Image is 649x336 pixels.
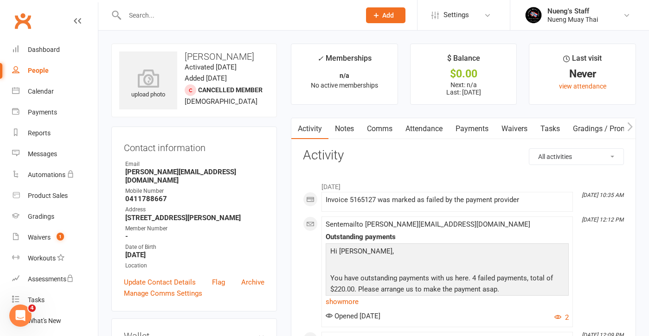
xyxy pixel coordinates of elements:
strong: n/a [340,72,349,79]
time: Added [DATE] [185,74,227,82]
a: Tasks [12,290,98,311]
a: Payments [449,118,495,139]
li: [DATE] [303,177,624,192]
a: Payments [12,102,98,123]
a: Update Contact Details [124,277,196,288]
div: Messages [28,150,57,158]
i: [DATE] 10:35 AM [582,192,623,198]
iframe: Intercom live chat [9,304,32,327]
a: People [12,60,98,81]
a: Flag [212,277,225,288]
img: thumb_image1725410985.png [524,6,543,25]
strong: [PERSON_NAME][EMAIL_ADDRESS][DOMAIN_NAME] [125,168,264,184]
div: People [28,67,49,74]
div: Last visit [563,52,602,69]
div: Invoice 5165127 was marked as failed by the payment provider [326,196,569,204]
a: Messages [12,144,98,165]
a: Archive [241,277,264,288]
strong: [STREET_ADDRESS][PERSON_NAME] [125,214,264,222]
span: 4 [28,304,36,312]
a: Dashboard [12,39,98,60]
span: [DEMOGRAPHIC_DATA] [185,97,257,106]
div: Calendar [28,88,54,95]
a: Waivers 1 [12,227,98,248]
a: view attendance [559,82,606,90]
div: Waivers [28,234,51,241]
div: Automations [28,171,65,178]
div: Mobile Number [125,187,264,196]
div: Nueng's Staff [547,7,598,15]
div: Assessments [28,275,74,283]
a: Comms [360,118,399,139]
h3: Activity [303,148,624,163]
a: Workouts [12,248,98,269]
div: Reports [28,129,51,137]
i: ✓ [317,54,323,63]
a: Product Sales [12,185,98,206]
div: Nueng Muay Thai [547,15,598,24]
a: Gradings [12,206,98,227]
a: Tasks [534,118,566,139]
div: $ Balance [447,52,480,69]
button: 2 [554,312,569,323]
a: Attendance [399,118,449,139]
span: No active memberships [311,82,378,89]
span: Sent email to [PERSON_NAME][EMAIL_ADDRESS][DOMAIN_NAME] [326,220,530,228]
div: Date of Birth [125,243,264,252]
span: 1 [57,233,64,241]
div: Email [125,160,264,169]
div: Payments [28,108,57,116]
a: Activity [291,118,328,139]
div: Workouts [28,254,56,262]
span: Settings [443,5,469,25]
i: [DATE] 12:12 PM [582,216,623,223]
a: Calendar [12,81,98,102]
span: Cancelled member [198,86,263,94]
div: Dashboard [28,46,60,53]
div: What's New [28,317,61,324]
a: show more [326,295,569,308]
time: Activated [DATE] [185,63,237,71]
div: Location [125,261,264,270]
div: Outstanding payments [326,233,569,241]
p: You have outstanding payments with us here. 4 failed payments, total of $220.00. Please arrange u... [328,273,566,297]
div: Member Number [125,224,264,233]
a: Assessments [12,269,98,290]
h3: Contact information [124,139,264,153]
div: $0.00 [419,69,508,79]
a: What's New [12,311,98,331]
div: Address [125,205,264,214]
div: Product Sales [28,192,68,199]
a: Reports [12,123,98,144]
p: Hi [PERSON_NAME], [328,246,566,259]
div: Never [538,69,627,79]
a: Manage Comms Settings [124,288,202,299]
div: upload photo [119,69,177,100]
a: Waivers [495,118,534,139]
button: Add [366,7,405,23]
input: Search... [122,9,354,22]
div: Gradings [28,213,54,220]
div: Tasks [28,296,45,304]
a: Notes [328,118,360,139]
h3: [PERSON_NAME] [119,51,269,62]
div: Memberships [317,52,372,70]
a: Automations [12,165,98,185]
strong: [DATE] [125,251,264,259]
span: Opened [DATE] [326,312,380,320]
a: Clubworx [11,9,34,32]
strong: 0411788667 [125,195,264,203]
span: Add [382,12,394,19]
p: Next: n/a Last: [DATE] [419,81,508,96]
strong: - [125,232,264,241]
